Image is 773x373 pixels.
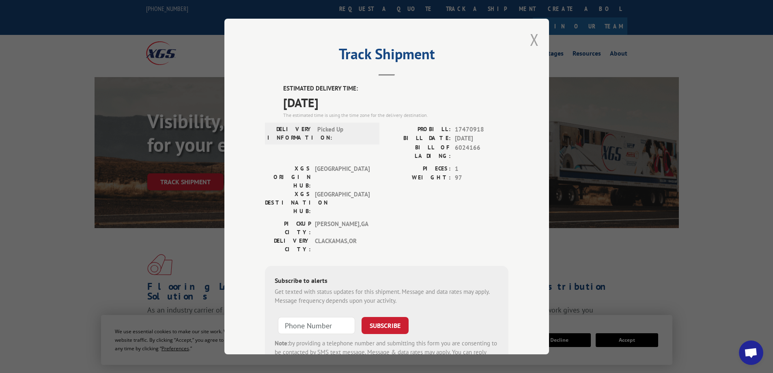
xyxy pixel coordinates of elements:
[387,143,451,160] label: BILL OF LADING:
[455,164,508,174] span: 1
[739,341,763,365] div: Open chat
[278,317,355,334] input: Phone Number
[315,220,370,237] span: [PERSON_NAME] , GA
[362,317,409,334] button: SUBSCRIBE
[267,125,313,142] label: DELIVERY INFORMATION:
[275,287,499,306] div: Get texted with status updates for this shipment. Message and data rates may apply. Message frequ...
[455,173,508,183] span: 97
[387,173,451,183] label: WEIGHT:
[275,339,499,367] div: by providing a telephone number and submitting this form you are consenting to be contacted by SM...
[387,125,451,134] label: PROBILL:
[315,190,370,216] span: [GEOGRAPHIC_DATA]
[317,125,372,142] span: Picked Up
[265,220,311,237] label: PICKUP CITY:
[283,84,508,93] label: ESTIMATED DELIVERY TIME:
[265,164,311,190] label: XGS ORIGIN HUB:
[530,29,539,50] button: Close modal
[315,237,370,254] span: CLACKAMAS , OR
[455,143,508,160] span: 6024166
[315,164,370,190] span: [GEOGRAPHIC_DATA]
[275,276,499,287] div: Subscribe to alerts
[283,93,508,112] span: [DATE]
[275,339,289,347] strong: Note:
[455,134,508,143] span: [DATE]
[265,48,508,64] h2: Track Shipment
[265,237,311,254] label: DELIVERY CITY:
[387,164,451,174] label: PIECES:
[265,190,311,216] label: XGS DESTINATION HUB:
[387,134,451,143] label: BILL DATE:
[455,125,508,134] span: 17470918
[283,112,508,119] div: The estimated time is using the time zone for the delivery destination.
